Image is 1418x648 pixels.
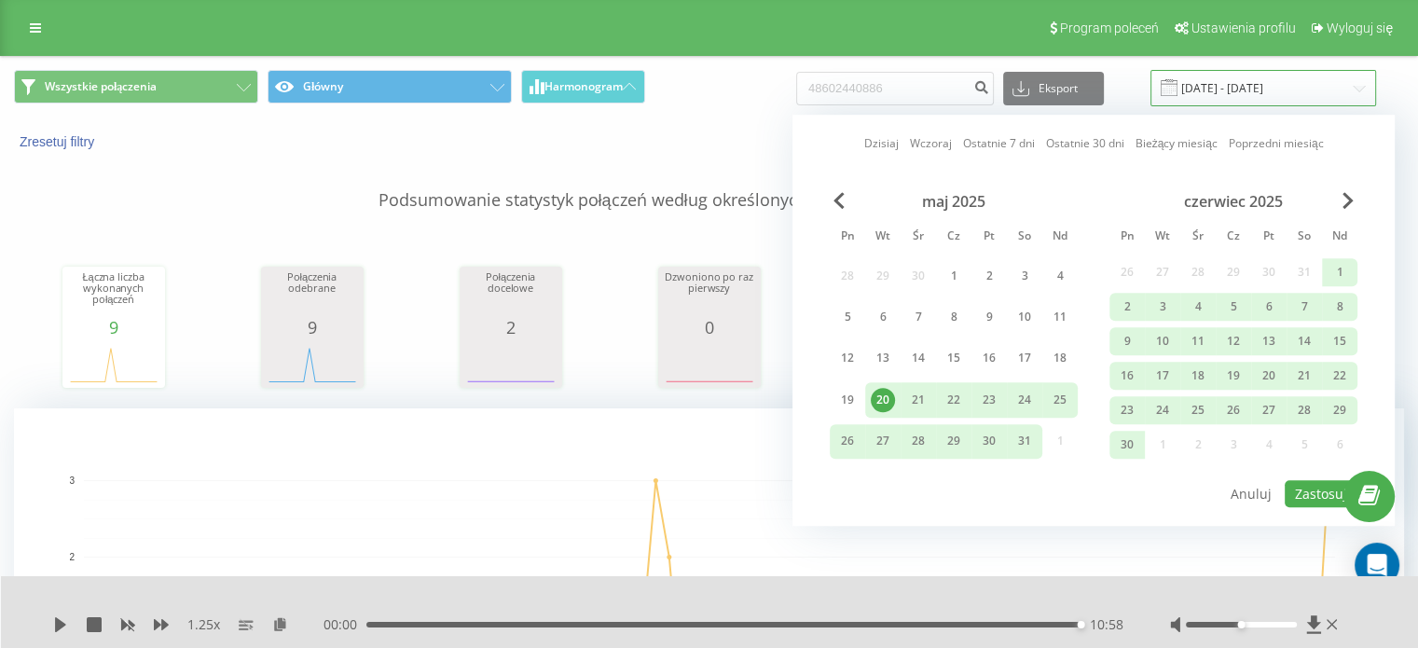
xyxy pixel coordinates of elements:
div: 12 [1221,329,1246,353]
div: 10 [1150,329,1175,353]
div: 24 [1150,398,1175,422]
div: 28 [906,429,930,453]
div: pon 23 cze 2025 [1109,396,1145,424]
span: Previous Month [833,192,845,209]
div: 6 [1257,295,1281,319]
div: śr 11 cze 2025 [1180,327,1216,355]
button: Eksport [1003,72,1104,105]
div: 3 [1012,264,1037,288]
div: sob 7 cze 2025 [1287,293,1322,321]
div: pt 27 cze 2025 [1251,396,1287,424]
abbr: niedziela [1326,224,1354,252]
div: 23 [1115,398,1139,422]
div: wt 3 cze 2025 [1145,293,1180,321]
button: Anuluj [1220,480,1282,507]
div: czw 15 maj 2025 [936,341,971,376]
div: ndz 8 cze 2025 [1322,293,1357,321]
div: śr 21 maj 2025 [901,382,936,417]
abbr: poniedziałek [833,224,861,252]
input: Wyszukiwanie według numeru [796,72,994,105]
div: 4 [1048,264,1072,288]
span: Next Month [1342,192,1354,209]
div: 21 [906,388,930,412]
svg: A chart. [464,337,558,393]
div: sob 21 cze 2025 [1287,362,1322,390]
div: 26 [1221,398,1246,422]
div: wt 6 maj 2025 [865,300,901,335]
div: pon 5 maj 2025 [830,300,865,335]
div: czw 5 cze 2025 [1216,293,1251,321]
div: 9 [266,318,359,337]
a: Ostatnie 30 dni [1045,135,1123,153]
div: 25 [1048,388,1072,412]
text: 3 [69,476,75,486]
div: ndz 4 maj 2025 [1042,258,1078,293]
div: sob 10 maj 2025 [1007,300,1042,335]
div: wt 13 maj 2025 [865,341,901,376]
a: Bieżący miesiąc [1135,135,1217,153]
div: 3 [1150,295,1175,319]
div: sob 24 maj 2025 [1007,382,1042,417]
text: 2 [69,552,75,562]
div: 18 [1186,364,1210,388]
div: pon 9 cze 2025 [1109,327,1145,355]
div: 5 [835,305,860,329]
div: 8 [942,305,966,329]
div: pon 12 maj 2025 [830,341,865,376]
div: 27 [1257,398,1281,422]
div: pon 26 maj 2025 [830,424,865,459]
abbr: środa [904,224,932,252]
div: 5 [1221,295,1246,319]
p: Podsumowanie statystyk połączeń według określonych filtrów dla wybranego okresu [14,151,1404,213]
svg: A chart. [266,337,359,393]
svg: A chart. [67,337,160,393]
svg: A chart. [663,337,756,393]
span: 00:00 [324,615,366,634]
div: 29 [942,429,966,453]
div: 11 [1048,305,1072,329]
div: wt 27 maj 2025 [865,424,901,459]
div: 13 [1257,329,1281,353]
div: Accessibility label [1078,621,1085,628]
div: 24 [1012,388,1037,412]
div: wt 20 maj 2025 [865,382,901,417]
div: Połączenia odebrane [266,271,359,318]
button: Zresetuj filtry [14,133,103,150]
a: Poprzedni miesiąc [1229,135,1324,153]
div: pt 20 cze 2025 [1251,362,1287,390]
div: 20 [871,388,895,412]
div: 31 [1012,429,1037,453]
div: pt 30 maj 2025 [971,424,1007,459]
div: sob 31 maj 2025 [1007,424,1042,459]
div: Open Intercom Messenger [1355,543,1399,587]
div: czw 22 maj 2025 [936,382,971,417]
div: wt 17 cze 2025 [1145,362,1180,390]
abbr: niedziela [1046,224,1074,252]
div: 29 [1328,398,1352,422]
span: 10:58 [1090,615,1123,634]
div: 15 [1328,329,1352,353]
div: ndz 25 maj 2025 [1042,382,1078,417]
div: śr 25 cze 2025 [1180,396,1216,424]
div: ndz 1 cze 2025 [1322,258,1357,286]
div: 19 [1221,364,1246,388]
div: śr 18 cze 2025 [1180,362,1216,390]
div: 21 [1292,364,1316,388]
div: 20 [1257,364,1281,388]
div: 4 [1186,295,1210,319]
abbr: piątek [1255,224,1283,252]
div: 1 [1328,260,1352,284]
span: 1.25 x [187,615,220,634]
div: 28 [1292,398,1316,422]
div: ndz 22 cze 2025 [1322,362,1357,390]
button: Wszystkie połączenia [14,70,258,103]
div: ndz 11 maj 2025 [1042,300,1078,335]
div: czw 29 maj 2025 [936,424,971,459]
abbr: sobota [1011,224,1039,252]
div: 1 [942,264,966,288]
div: pt 23 maj 2025 [971,382,1007,417]
div: ndz 29 cze 2025 [1322,396,1357,424]
div: 19 [835,388,860,412]
div: 26 [835,429,860,453]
